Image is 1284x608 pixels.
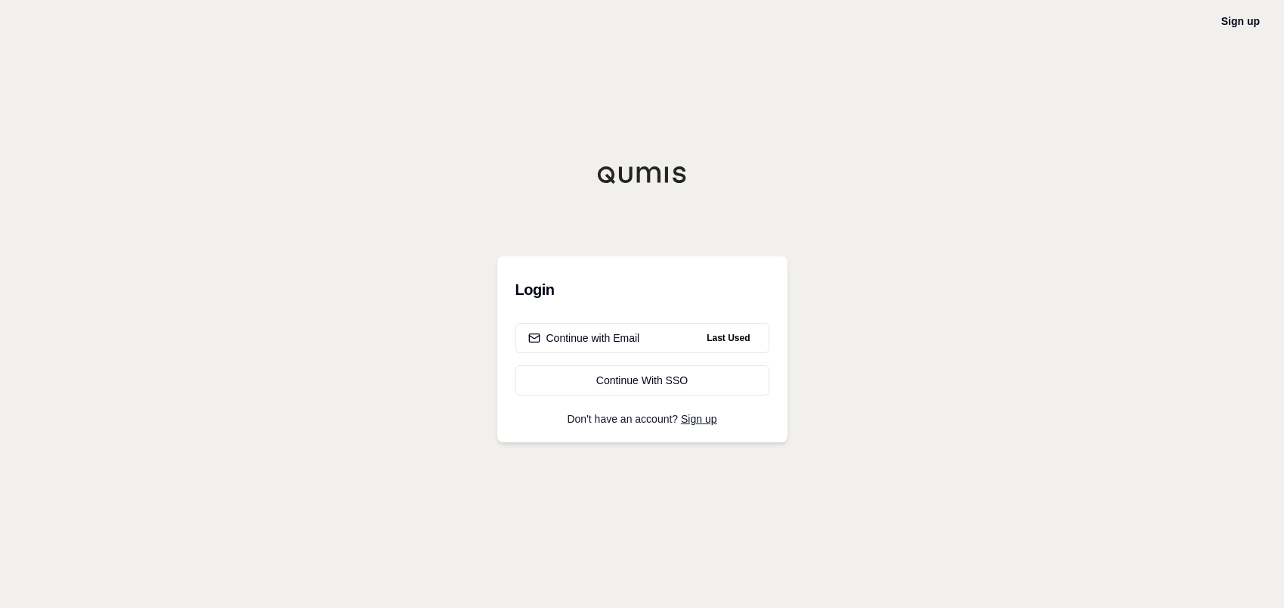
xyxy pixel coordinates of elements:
[681,413,716,425] a: Sign up
[701,329,756,347] span: Last Used
[515,275,769,305] h3: Login
[528,373,756,388] div: Continue With SSO
[528,330,640,346] div: Continue with Email
[597,166,688,184] img: Qumis
[515,365,769,396] a: Continue With SSO
[515,323,769,353] button: Continue with EmailLast Used
[515,414,769,424] p: Don't have an account?
[1221,15,1260,27] a: Sign up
